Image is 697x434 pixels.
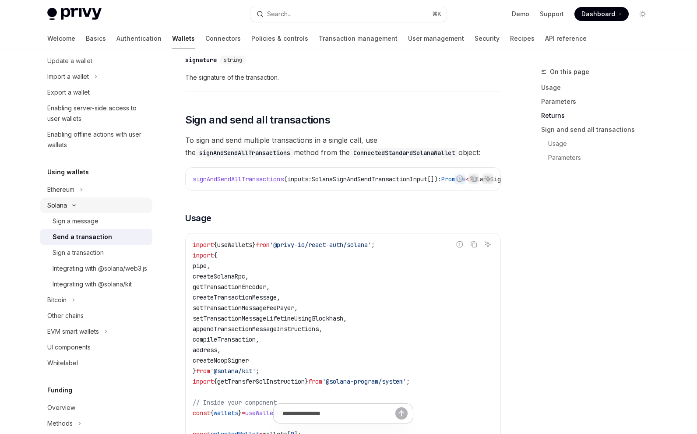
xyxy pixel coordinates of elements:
span: Dashboard [581,10,615,18]
a: Security [475,28,500,49]
div: Integrating with @solana/web3.js [53,263,147,274]
div: Other chains [47,311,84,321]
a: Integrating with @solana/web3.js [40,261,152,276]
span: The signature of the transaction. [185,72,501,83]
span: []): [427,175,441,183]
span: import [193,251,214,259]
span: ⌘ K [432,11,441,18]
input: Ask a question... [282,404,395,423]
span: , [207,262,210,270]
button: Toggle Ethereum section [40,182,152,198]
span: '@solana/kit' [210,367,256,375]
a: Parameters [541,151,657,165]
span: , [217,346,221,354]
button: Ask AI [482,173,493,184]
span: , [343,314,347,322]
button: Toggle Bitcoin section [40,292,152,308]
button: Ask AI [482,239,493,250]
span: , [319,325,322,333]
button: Report incorrect code [454,239,465,250]
div: Integrating with @solana/kit [53,279,132,289]
a: Wallets [172,28,195,49]
div: Ethereum [47,184,74,195]
a: Usage [541,81,657,95]
div: UI components [47,342,91,353]
span: , [256,335,259,343]
span: from [196,367,210,375]
div: EVM smart wallets [47,326,99,337]
span: On this page [550,67,589,77]
a: Integrating with @solana/kit [40,276,152,292]
a: Demo [512,10,529,18]
div: Sign a transaction [53,247,104,258]
span: pipe [193,262,207,270]
a: Connectors [205,28,241,49]
h5: Funding [47,385,72,395]
a: API reference [545,28,587,49]
a: Parameters [541,95,657,109]
button: Open search [250,6,447,22]
span: To sign and send multiple transactions in a single call, use the method from the object: [185,134,501,159]
a: Enabling offline actions with user wallets [40,127,152,153]
button: Copy the contents from the code block [468,239,479,250]
a: Welcome [47,28,75,49]
span: '@solana-program/system' [322,378,406,385]
a: Transaction management [319,28,398,49]
a: Overview [40,400,152,416]
a: Sign and send all transactions [541,123,657,137]
span: getTransferSolInstruction [217,378,305,385]
a: Dashboard [574,7,629,21]
span: ; [371,241,375,249]
span: string [224,56,242,64]
div: Solana [47,200,67,211]
span: createTransactionMessage [193,293,277,301]
a: Policies & controls [251,28,308,49]
span: , [294,304,298,312]
button: Toggle Solana section [40,198,152,213]
span: compileTransaction [193,335,256,343]
div: Whitelabel [47,358,78,368]
span: } [305,378,308,385]
span: inputs [287,175,308,183]
span: { [214,378,217,385]
div: Import a wallet [47,71,89,82]
a: Other chains [40,308,152,324]
img: light logo [47,8,102,20]
span: setTransactionMessageLifetimeUsingBlockhash [193,314,343,322]
span: , [245,272,249,280]
span: ; [406,378,410,385]
a: Basics [86,28,106,49]
span: , [266,283,270,291]
a: Export a wallet [40,85,152,100]
div: Search... [267,9,292,19]
div: signature [185,56,217,64]
span: // Inside your component [193,399,277,406]
span: appendTransactionMessageInstructions [193,325,319,333]
span: from [308,378,322,385]
span: import [193,241,214,249]
div: Enabling offline actions with user wallets [47,129,147,150]
span: { [214,241,217,249]
a: Sign a transaction [40,245,152,261]
span: : [308,175,312,183]
span: < [466,175,469,183]
a: Enabling server-side access to user wallets [40,100,152,127]
span: , [277,293,280,301]
span: ; [256,367,259,375]
span: Promise [441,175,466,183]
div: Overview [47,402,75,413]
a: Returns [541,109,657,123]
div: Send a transaction [53,232,112,242]
a: UI components [40,339,152,355]
span: } [193,367,196,375]
div: Bitcoin [47,295,67,305]
span: createSolanaRpc [193,272,245,280]
span: import [193,378,214,385]
a: Whitelabel [40,355,152,371]
button: Copy the contents from the code block [468,173,479,184]
span: { [214,251,217,259]
div: Sign a message [53,216,99,226]
div: Export a wallet [47,87,90,98]
a: Usage [541,137,657,151]
span: SolanaSignAndSendTransactionInput [312,175,427,183]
